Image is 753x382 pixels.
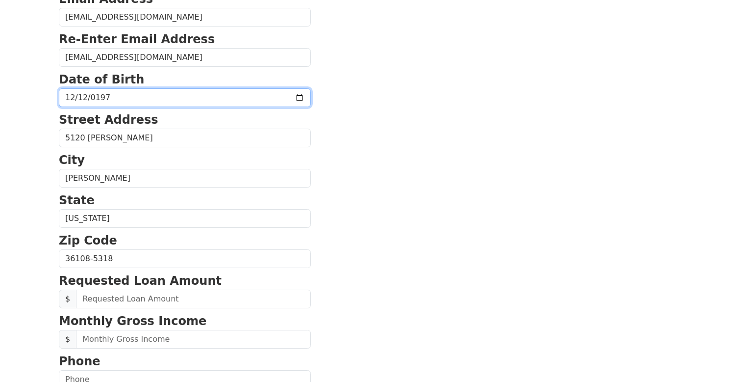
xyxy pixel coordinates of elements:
strong: Re-Enter Email Address [59,32,215,46]
input: Street Address [59,129,311,147]
strong: Requested Loan Amount [59,274,222,288]
strong: City [59,153,85,167]
strong: Phone [59,355,100,368]
input: Re-Enter Email Address [59,48,311,67]
input: Monthly Gross Income [76,330,311,349]
strong: Zip Code [59,234,117,247]
strong: State [59,193,95,207]
input: Email Address [59,8,311,27]
input: City [59,169,311,188]
input: Zip Code [59,249,311,268]
span: $ [59,290,76,308]
span: $ [59,330,76,349]
strong: Date of Birth [59,73,144,86]
input: Requested Loan Amount [76,290,311,308]
p: Monthly Gross Income [59,312,311,330]
strong: Street Address [59,113,158,127]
